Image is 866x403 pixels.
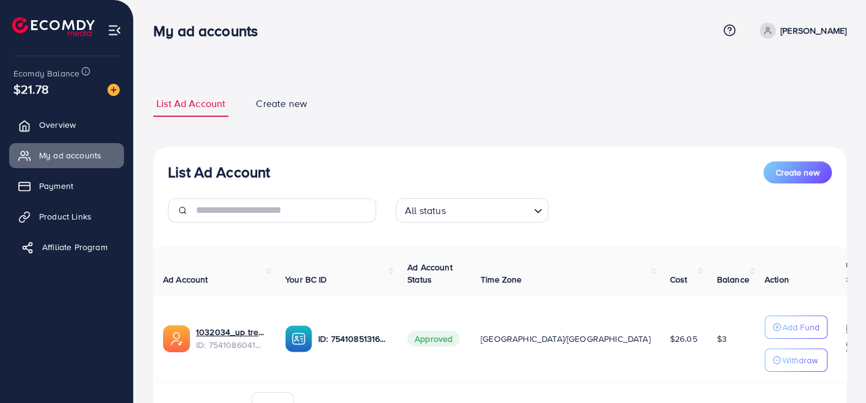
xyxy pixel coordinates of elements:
span: $26.05 [670,333,697,345]
p: [PERSON_NAME] [780,23,846,38]
span: Affiliate Program [42,241,107,253]
a: Product Links [9,204,124,229]
span: Balance [717,273,749,286]
span: Overview [39,119,76,131]
span: Product Links [39,210,92,223]
img: ic-ba-acc.ded83a64.svg [285,325,312,352]
span: Create new [776,166,820,179]
span: Cost [670,273,688,286]
span: $3 [717,333,727,345]
a: Payment [9,174,124,198]
span: Approved [407,331,460,347]
img: image [107,84,120,96]
span: [GEOGRAPHIC_DATA]/[GEOGRAPHIC_DATA] [481,333,650,345]
button: Withdraw [765,349,828,372]
a: Affiliate Program [9,235,124,259]
button: Add Fund [765,316,828,339]
h3: List Ad Account [168,163,270,181]
span: Action [765,273,789,286]
img: menu [107,23,122,37]
span: Ad Account [163,273,208,286]
span: List Ad Account [156,97,225,111]
p: Withdraw [782,353,818,368]
div: <span class='underline'>1032034_up trend332_1755795935720</span></br>7541086041386778640 [196,326,266,351]
p: Add Fund [782,320,820,335]
span: $21.78 [13,80,49,98]
span: Your BC ID [285,273,327,286]
a: 1032034_up trend332_1755795935720 [196,326,266,338]
img: logo [12,17,95,36]
div: Search for option [396,198,548,223]
span: Ecomdy Balance [13,67,79,79]
span: Time Zone [481,273,522,286]
span: All status [402,202,448,220]
span: ID: 7541086041386778640 [196,339,266,351]
button: Create new [763,161,832,183]
span: Create new [256,97,307,111]
a: My ad accounts [9,143,124,168]
span: Payment [39,180,73,192]
img: ic-ads-acc.e4c84228.svg [163,325,190,352]
p: ID: 7541085131667210247 [318,331,388,346]
input: Search for option [449,199,529,220]
iframe: Chat [814,348,857,394]
a: Overview [9,113,124,137]
h3: My ad accounts [153,22,267,40]
span: My ad accounts [39,149,101,161]
a: [PERSON_NAME] [755,23,846,39]
span: Ad Account Status [407,261,453,286]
